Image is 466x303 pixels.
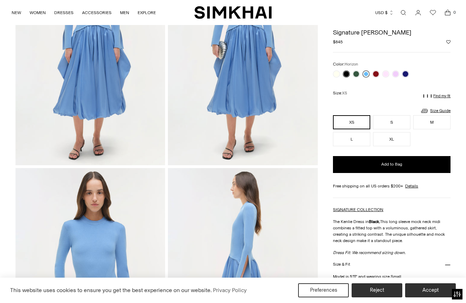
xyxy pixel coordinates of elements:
label: Color: [333,61,358,68]
a: Size Guide [420,106,451,115]
a: Open cart modal [441,6,455,20]
button: USD $ [375,5,394,20]
a: Go to the account page [411,6,425,20]
span: Add to Bag [381,161,402,167]
button: Reject [352,283,402,297]
a: NEW [12,5,21,20]
div: Free shipping on all US orders $200+ [333,183,451,189]
p: Model is 5'11" and wearing size Small Pullover style [333,273,451,286]
em: Dress Fit: We recommend sizing down. [333,250,406,255]
a: ACCESSORIES [82,5,112,20]
button: S [373,115,410,129]
button: Add to Wishlist [446,40,451,44]
a: EXPLORE [138,5,156,20]
button: Add to Bag [333,156,451,173]
a: WOMEN [30,5,46,20]
button: Preferences [298,283,349,297]
button: M [413,115,451,129]
a: Wishlist [426,6,440,20]
iframe: Sign Up via Text for Offers [6,276,71,297]
a: Open search modal [396,6,410,20]
span: This website uses cookies to ensure you get the best experience on our website. [10,287,212,293]
a: Details [405,183,418,189]
h1: Signature [PERSON_NAME] [333,29,451,36]
a: Privacy Policy (opens in a new tab) [212,285,248,296]
span: 0 [451,9,458,16]
button: XL [373,132,410,146]
label: Size: [333,90,347,97]
span: Horizon [345,62,358,67]
p: The Kenlie Dress in This long sleeve mock neck midi combines a fitted top with a voluminous, gath... [333,218,451,244]
button: XS [333,115,370,129]
span: $845 [333,39,343,45]
span: XS [342,91,347,95]
button: Accept [405,283,456,297]
button: Size & Fit [333,256,451,274]
a: SIGNATURE COLLECTION [333,207,383,212]
strong: Black. [369,219,380,224]
button: L [333,132,370,146]
h3: Size & Fit [333,262,350,267]
a: SIMKHAI [194,6,272,19]
a: DRESSES [54,5,74,20]
a: MEN [120,5,129,20]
